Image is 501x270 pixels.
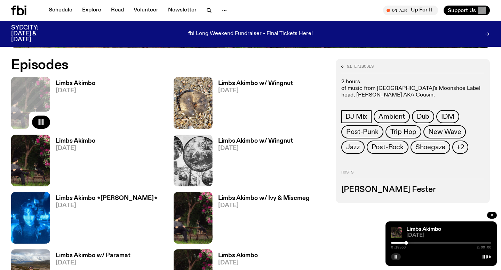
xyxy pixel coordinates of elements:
p: fbi Long Weekend Fundraiser - Final Tickets Here! [188,31,313,37]
a: Limbs Akimbo w/ Ivy & Miscmeg[DATE] [213,195,310,244]
a: Limbs Akimbo ⋆[PERSON_NAME]⋆[DATE] [50,195,158,244]
span: 0:18:06 [391,246,406,249]
button: +2 [452,141,468,154]
a: Trip Hop [385,125,421,138]
h3: Limbs Akimbo [56,138,95,144]
span: Post-Rock [372,143,404,151]
a: New Wave [423,125,466,138]
a: Shoegaze [411,141,450,154]
span: [DATE] [218,260,258,266]
a: Ambient [374,110,410,123]
a: IDM [436,110,459,123]
img: Jackson sits at an outdoor table, legs crossed and gazing at a black and brown dog also sitting a... [11,135,50,186]
h3: Limbs Akimbo [56,81,95,86]
a: Jazz [341,141,364,154]
h2: Hosts [341,170,484,179]
a: Limbs Akimbo[DATE] [50,138,95,186]
span: DJ Mix [345,113,367,120]
h2: Episodes [11,59,327,71]
a: Dub [412,110,434,123]
button: Support Us [444,6,490,15]
a: Limbs Akimbo [406,227,441,232]
h3: Limbs Akimbo w/ Ivy & Miscmeg [218,195,310,201]
a: Post-Punk [341,125,383,138]
span: [DATE] [218,145,293,151]
h3: Limbs Akimbo w/ Wingnut [218,81,293,86]
span: Trip Hop [390,128,416,136]
span: IDM [441,113,454,120]
h3: [PERSON_NAME] Fester [341,186,484,194]
img: Image from 'Domebooks: Reflecting on Domebook 2' by Lloyd Kahn [174,135,213,186]
span: [DATE] [56,145,95,151]
span: Support Us [448,7,476,14]
a: Post-Rock [367,141,408,154]
span: 2:00:00 [477,246,491,249]
span: [DATE] [218,88,293,94]
a: Limbs Akimbo w/ Wingnut[DATE] [213,81,293,129]
span: Dub [417,113,429,120]
h3: Limbs Akimbo w/ Paramat [56,253,130,259]
h3: SYDCITY: [DATE] & [DATE] [11,25,56,43]
span: Post-Punk [346,128,378,136]
span: [DATE] [406,233,491,238]
a: Newsletter [164,6,201,15]
a: Limbs Akimbo[DATE] [50,81,95,129]
a: DJ Mix [341,110,372,123]
span: Ambient [379,113,405,120]
span: [DATE] [56,260,130,266]
img: Jackson sits at an outdoor table, legs crossed and gazing at a black and brown dog also sitting a... [391,227,402,238]
span: 91 episodes [347,65,374,68]
a: Volunteer [129,6,162,15]
span: +2 [456,143,464,151]
a: Limbs Akimbo w/ Wingnut[DATE] [213,138,293,186]
h3: Limbs Akimbo [218,253,258,259]
span: [DATE] [56,203,158,209]
span: Jazz [346,143,359,151]
button: On AirUp For It [383,6,438,15]
a: Read [107,6,128,15]
a: Explore [78,6,105,15]
p: 2 hours of music from [GEOGRAPHIC_DATA]'s Moonshoe Label head, [PERSON_NAME] AKA Cousin. [341,79,484,99]
h3: Limbs Akimbo ⋆[PERSON_NAME]⋆ [56,195,158,201]
span: [DATE] [218,203,310,209]
img: Jackson sits at an outdoor table, legs crossed and gazing at a black and brown dog also sitting a... [174,192,213,244]
a: Schedule [45,6,77,15]
span: New Wave [428,128,461,136]
span: Shoegaze [415,143,445,151]
span: [DATE] [56,88,95,94]
h3: Limbs Akimbo w/ Wingnut [218,138,293,144]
